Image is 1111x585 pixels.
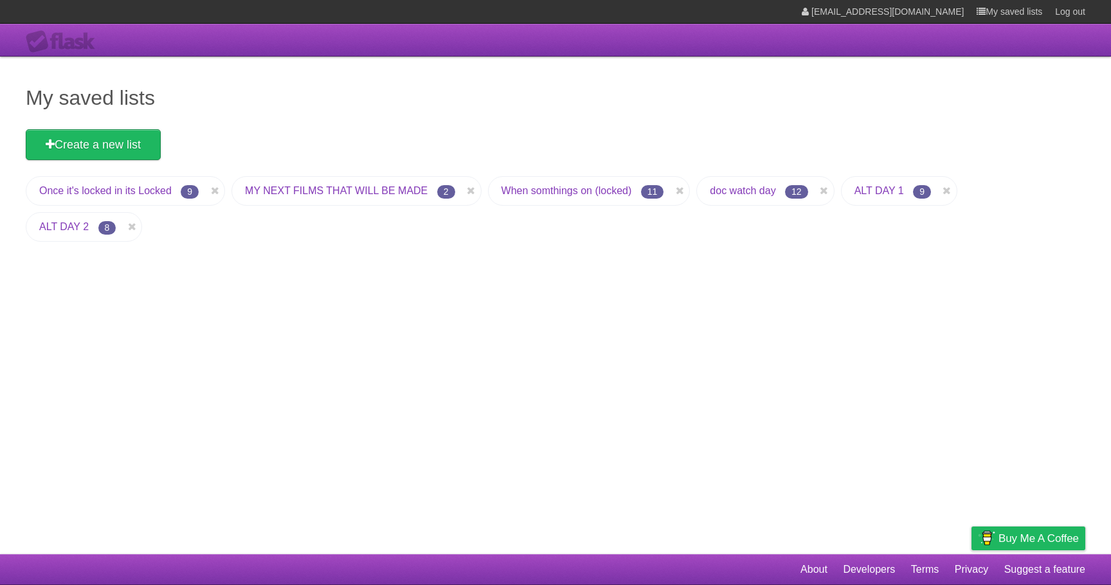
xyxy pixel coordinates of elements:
a: Buy me a coffee [971,526,1085,550]
div: Flask [26,30,103,53]
a: ALT DAY 2 [39,221,89,232]
a: ALT DAY 1 [854,185,904,196]
a: Suggest a feature [1004,557,1085,582]
a: Once it's locked in its Locked [39,185,172,196]
a: Privacy [955,557,988,582]
span: 9 [913,185,931,199]
span: 11 [641,185,664,199]
a: Create a new list [26,129,161,160]
span: 9 [181,185,199,199]
h1: My saved lists [26,82,1085,113]
img: Buy me a coffee [978,527,995,549]
a: When somthings on (locked) [501,185,632,196]
a: Developers [843,557,895,582]
span: 12 [785,185,808,199]
a: MY NEXT FILMS THAT WILL BE MADE [245,185,428,196]
span: 2 [437,185,455,199]
span: 8 [98,221,116,235]
a: Terms [911,557,939,582]
a: doc watch day [710,185,775,196]
a: About [800,557,827,582]
span: Buy me a coffee [998,527,1079,550]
